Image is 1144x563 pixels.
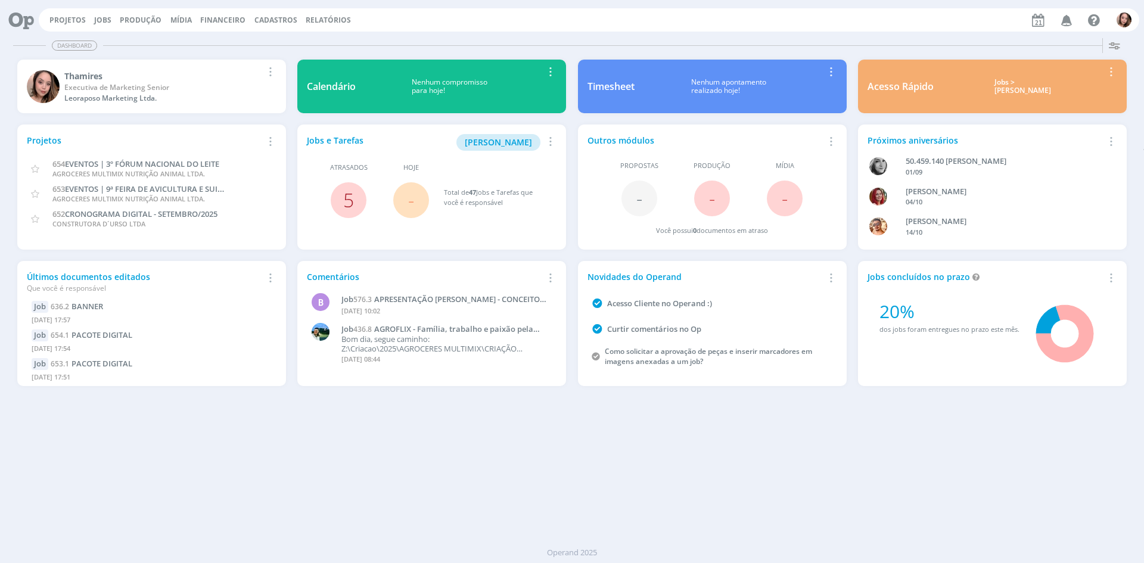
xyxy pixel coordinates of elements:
div: Total de Jobs e Tarefas que você é responsável [444,188,545,207]
span: CONSTRUTORA D´URSO LTDA [52,219,145,228]
span: Hoje [403,163,419,173]
span: BANNER [71,301,103,312]
a: [PERSON_NAME] [456,136,540,147]
span: Mídia [776,161,794,171]
div: Jobs e Tarefas [307,134,543,151]
a: Projetos [49,15,86,25]
div: Comentários [307,270,543,283]
span: [DATE] 10:02 [341,306,380,315]
p: Bom dia, segue caminho: [341,335,550,344]
span: AGROCERES MULTIMIX NUTRIÇÃO ANIMAL LTDA. [52,169,205,178]
a: 654EVENTOS | 3º FÓRUM NACIONAL DO LEITE [52,158,219,169]
img: V [312,323,329,341]
div: Nenhum compromisso para hoje! [356,78,543,95]
a: Mídia [170,15,192,25]
div: Acesso Rápido [868,79,934,94]
p: Z:\Criacao\2025\AGROCERES MULTIMIX\CRIAÇÃO 2025\436 - AGROFLIX\AGROFLIX - Família, trabalho e... [341,344,550,354]
span: 652 [52,209,65,219]
button: Projetos [46,15,89,25]
span: 47 [469,188,476,197]
div: Próximos aniversários [868,134,1103,147]
div: 50.459.140 JANAÍNA LUNA FERRO [906,155,1099,167]
a: 636.2BANNER [51,301,103,312]
div: [DATE] 17:57 [32,313,272,330]
div: Job [32,329,48,341]
div: 20% [879,298,1019,325]
a: Como solicitar a aprovação de peças e inserir marcadores em imagens anexadas a um job? [605,346,812,366]
img: T [27,70,60,103]
div: Jobs > [PERSON_NAME] [943,78,1103,95]
div: Job [32,358,48,370]
span: 04/10 [906,197,922,206]
div: Que você é responsável [27,283,263,294]
div: Você possui documentos em atraso [656,226,768,236]
button: T [1116,10,1132,30]
span: AGROCERES MULTIMIX NUTRIÇÃO ANIMAL LTDA. [52,194,205,203]
div: [DATE] 17:51 [32,370,272,387]
span: Atrasados [330,163,368,173]
div: VICTOR MIRON COUTO [906,216,1099,228]
span: [PERSON_NAME] [465,136,532,148]
span: EVENTOS | 9ª FEIRA DE AVICULTURA E SUINOCULTURA DO NORDESTE 2025 [65,183,338,194]
div: Últimos documentos editados [27,270,263,294]
span: 0 [693,226,697,235]
img: G [869,188,887,206]
div: Outros módulos [587,134,823,147]
span: PACOTE DIGITAL [71,358,132,369]
span: [DATE] 08:44 [341,354,380,363]
a: Relatórios [306,15,351,25]
a: Produção [120,15,161,25]
span: CRONOGRAMA DIGITAL - SETEMBRO/2025 [65,209,217,219]
div: [DATE] 17:54 [32,341,272,359]
div: Job [32,301,48,313]
a: 5 [343,187,354,213]
button: Jobs [91,15,115,25]
span: AGROFLIX - Família, trabalho e paixão pela suinocultura [341,324,533,344]
span: - [709,185,715,211]
a: 652CRONOGRAMA DIGITAL - SETEMBRO/2025 [52,208,217,219]
a: Acesso Cliente no Operand :) [607,298,712,309]
span: 654.1 [51,330,69,340]
span: 653.1 [51,359,69,369]
a: Job576.3APRESENTAÇÃO [PERSON_NAME] - CONCEITO AGCARE [341,295,550,304]
span: APRESENTAÇÃO RICARDO - CONCEITO AGCARE [341,294,540,314]
div: Timesheet [587,79,635,94]
span: - [636,185,642,211]
a: TThamiresExecutiva de Marketing SeniorLeoraposo Marketing Ltda. [17,60,286,113]
div: Novidades do Operand [587,270,823,283]
img: J [869,157,887,175]
div: GIOVANA DE OLIVEIRA PERSINOTI [906,186,1099,198]
img: V [869,217,887,235]
span: 576.3 [353,294,372,304]
div: Calendário [307,79,356,94]
a: TimesheetNenhum apontamentorealizado hoje! [578,60,847,113]
button: Mídia [167,15,195,25]
span: Dashboard [52,41,97,51]
span: PACOTE DIGITAL [71,329,132,340]
span: 636.2 [51,301,69,312]
button: Cadastros [251,15,301,25]
div: Jobs concluídos no prazo [868,270,1103,283]
a: 654.1PACOTE DIGITAL [51,329,132,340]
span: 01/09 [906,167,922,176]
span: 654 [52,158,65,169]
div: Thamires [64,70,263,82]
span: - [408,187,414,213]
div: Leoraposo Marketing Ltda. [64,93,263,104]
a: Jobs [94,15,111,25]
button: Relatórios [302,15,355,25]
span: Produção [694,161,730,171]
span: Propostas [620,161,658,171]
div: Projetos [27,134,263,147]
span: 14/10 [906,228,922,237]
button: [PERSON_NAME] [456,134,540,151]
div: dos jobs foram entregues no prazo este mês. [879,325,1019,335]
a: 653EVENTOS | 9ª FEIRA DE AVICULTURA E SUINOCULTURA DO NORDESTE 2025 [52,183,338,194]
button: Produção [116,15,165,25]
span: 653 [52,183,65,194]
span: Cadastros [254,15,297,25]
a: Job436.8AGROFLIX - Família, trabalho e paixão pela suinocultura [341,325,550,334]
div: Executiva de Marketing Senior [64,82,263,93]
a: Financeiro [200,15,245,25]
a: 653.1PACOTE DIGITAL [51,358,132,369]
